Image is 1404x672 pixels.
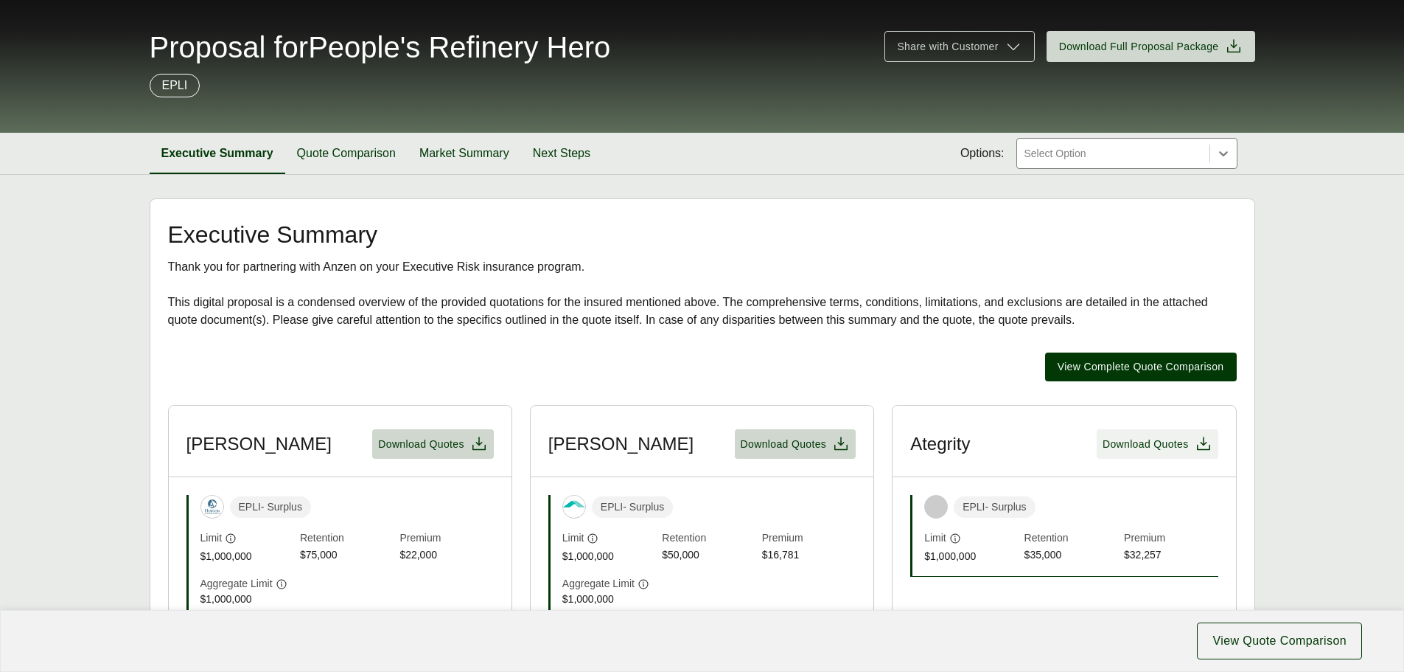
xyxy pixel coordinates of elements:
[592,496,673,518] span: EPLI - Surplus
[662,547,755,564] span: $50,000
[1197,623,1362,659] button: View Quote Comparison
[562,549,656,564] span: $1,000,000
[1024,530,1118,547] span: Retention
[1103,437,1189,452] span: Download Quotes
[954,496,1035,518] span: EPLI - Surplus
[735,429,856,459] button: Download Quotes
[897,39,998,55] span: Share with Customer
[230,496,311,518] span: EPLI - Surplus
[200,576,273,592] span: Aggregate Limit
[285,133,408,174] button: Quote Comparison
[186,433,332,455] h3: [PERSON_NAME]
[884,31,1034,62] button: Share with Customer
[762,530,856,547] span: Premium
[662,530,755,547] span: Retention
[399,530,493,547] span: Premium
[548,433,694,455] h3: [PERSON_NAME]
[521,133,602,174] button: Next Steps
[924,530,946,546] span: Limit
[563,496,585,518] img: Hamilton Select
[741,437,827,452] span: Download Quotes
[1024,547,1118,564] span: $35,000
[399,547,493,564] span: $22,000
[1124,530,1218,547] span: Premium
[562,592,656,607] span: $1,000,000
[1047,31,1255,62] button: Download Full Proposal Package
[1212,632,1347,650] span: View Quote Comparison
[762,547,856,564] span: $16,781
[200,530,223,546] span: Limit
[150,32,611,62] span: Proposal for People's Refinery Hero
[1045,353,1237,381] button: View Complete Quote Comparison
[960,145,1005,162] span: Options:
[1124,547,1218,564] span: $32,257
[1058,359,1224,375] span: View Complete Quote Comparison
[201,496,223,518] img: Hudson
[378,437,464,452] span: Download Quotes
[562,530,584,546] span: Limit
[200,549,294,564] span: $1,000,000
[200,592,294,607] span: $1,000,000
[300,547,394,564] span: $75,000
[168,223,1237,246] h2: Executive Summary
[562,576,635,592] span: Aggregate Limit
[1059,39,1219,55] span: Download Full Proposal Package
[372,429,494,459] button: Download Quotes
[1097,429,1218,459] button: Download Quotes
[408,133,521,174] button: Market Summary
[150,133,285,174] button: Executive Summary
[300,530,394,547] span: Retention
[168,258,1237,329] div: Thank you for partnering with Anzen on your Executive Risk insurance program. This digital propos...
[162,77,188,94] p: EPLI
[910,433,970,455] h3: Ategrity
[924,549,1018,564] span: $1,000,000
